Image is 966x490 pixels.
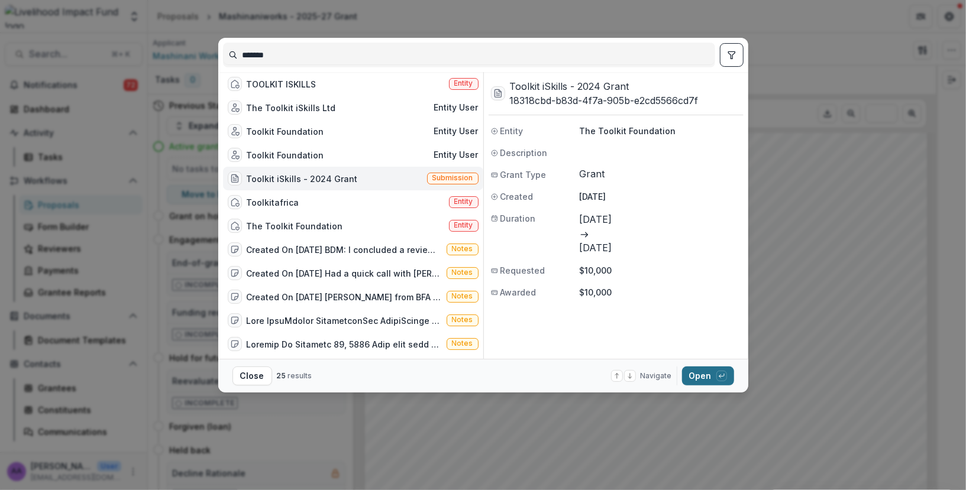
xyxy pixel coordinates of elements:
span: Notes [452,292,473,300]
span: Created [500,190,534,203]
span: Entity user [434,150,479,160]
span: Notes [452,316,473,324]
h3: 18318cbd-b83d-4f7a-905b-e2cd5566cd7f [510,93,699,108]
div: Created On [DATE] BDM: I concluded a review of the available data from Toolkit iSkills and shared... [247,244,442,256]
div: Toolkitafrica [247,196,299,209]
div: TOOLKIT ISKILLS [247,78,316,90]
span: Entity user [434,126,479,137]
span: Navigate [641,371,672,381]
span: Awarded [500,286,537,298]
p: [DATE] [580,190,741,203]
div: Loremip Do Sitametc 89, 5886 Adip elit sedd Eiusmod tem Incid ut Laboree. D’m aliquaenimad $477m ... [247,338,442,351]
p: [DATE] [580,212,741,226]
span: Duration [500,212,536,225]
span: Entity [454,221,473,229]
span: Submission [432,174,473,182]
span: Notes [452,268,473,277]
button: toggle filters [720,43,744,67]
span: Grant [580,168,741,180]
button: Close [232,366,272,385]
span: Entity [454,197,473,206]
span: Notes [452,245,473,253]
div: The Toolkit Foundation [247,220,343,232]
p: $10,000 [580,286,741,298]
span: Entity user [434,103,479,113]
span: Requested [500,264,545,277]
p: The Toolkit Foundation [580,125,741,137]
p: $10,000 [580,264,741,277]
div: Created On [DATE] [PERSON_NAME] from BFA meeting them this week to review their existing data. Ne... [247,291,442,303]
span: results [288,371,312,380]
h3: Toolkit iSkills - 2024 Grant [510,79,699,93]
span: Entity [500,125,524,137]
p: [DATE] [580,241,741,255]
div: The Toolkit iSkills Ltd [247,102,336,114]
div: Toolkit Foundation [247,149,324,161]
span: Grant Type [500,168,547,181]
div: Lore IpsuMdolor SitametconSec AdipiScinge seddo eiu TEMPori utlab: Etdolorema aliq: enim admi ven... [247,314,442,327]
div: Toolkit Foundation [247,125,324,138]
span: Entity [454,79,473,87]
span: Notes [452,339,473,348]
span: Description [500,147,548,159]
span: 25 [277,371,286,380]
div: Created On [DATE] Had a quick call with [PERSON_NAME] (The Director) and the Toolkit iskills team... [247,267,442,280]
div: Toolkit iSkills - 2024 Grant [247,173,358,185]
button: Open [682,366,734,385]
